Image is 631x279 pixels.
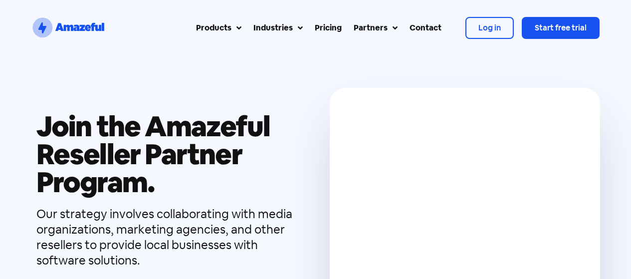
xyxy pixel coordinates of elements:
div: Industries [253,22,293,34]
h1: Join the Amazeful Reseller Partner Program. [36,112,307,196]
a: Pricing [309,16,348,40]
a: Partners [348,16,404,40]
a: Industries [247,16,309,40]
div: Products [196,22,231,34]
span: Log in [478,22,501,33]
div: Our strategy involves collaborating with media organizations, marketing agencies, and other resel... [36,206,307,269]
a: Start free trial [522,17,600,39]
a: Contact [404,16,447,40]
div: Pricing [315,22,342,34]
div: Partners [354,22,388,34]
div: Contact [410,22,441,34]
span: Start free trial [535,22,587,33]
a: Log in [465,17,514,39]
a: SVG link [31,16,106,40]
a: Products [190,16,247,40]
